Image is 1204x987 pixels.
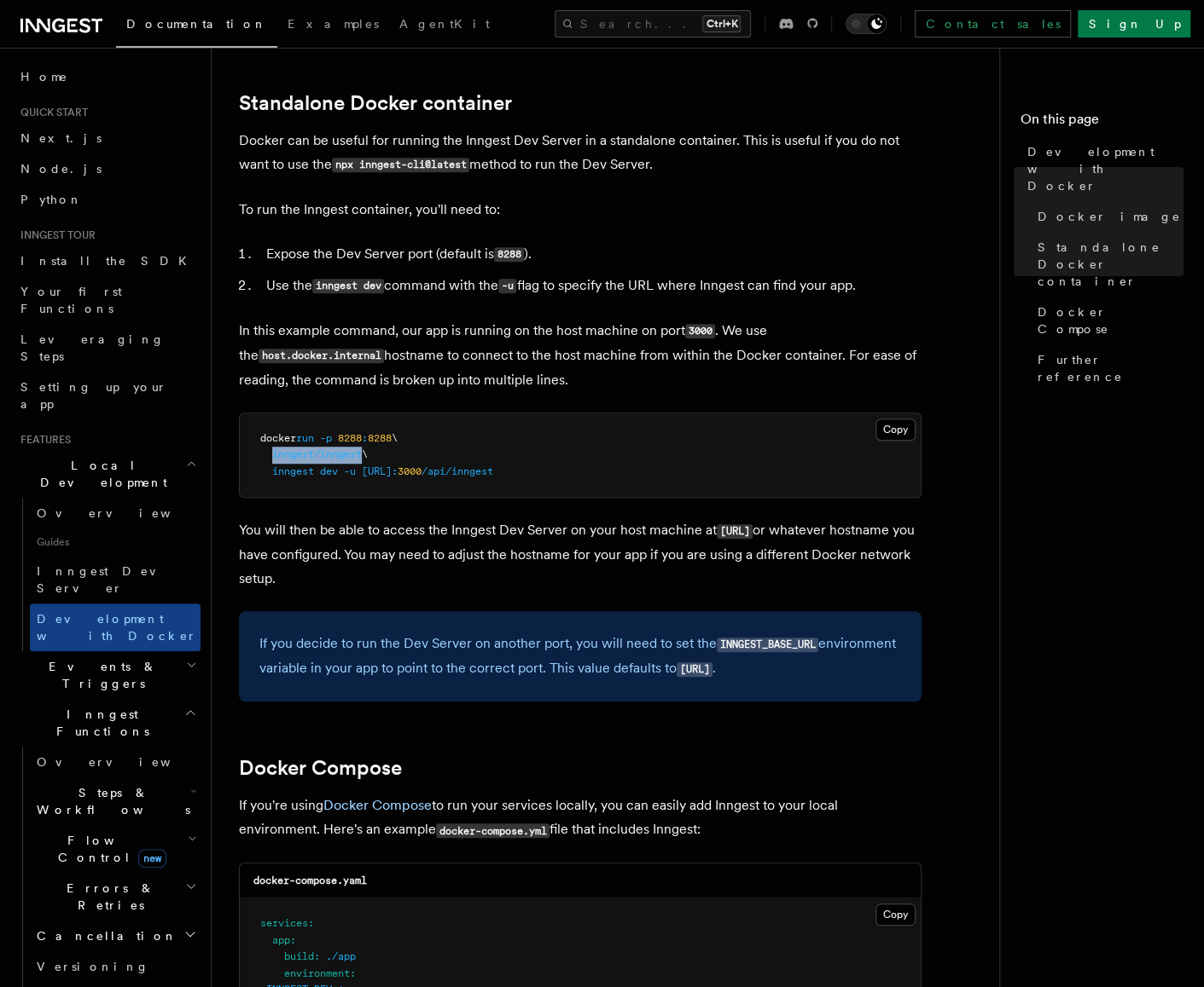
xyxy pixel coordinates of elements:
span: Install the SDK [20,254,197,268]
span: dev [320,465,338,477]
span: Node.js [20,162,102,176]
button: Inngest Functions [14,699,201,747]
button: Cancellation [30,921,201,951]
a: Examples [277,5,389,46]
span: Inngest Functions [14,706,184,740]
p: If you're using to run your services locally, you can easily add Inngest to your local environmen... [239,794,922,842]
li: Expose the Dev Server port (default is ). [261,242,922,267]
span: Overview [37,755,212,769]
a: Home [14,61,201,92]
span: Next.js [20,131,102,145]
span: -p [320,432,332,444]
code: host.docker.internal [259,349,384,363]
a: Node.js [14,153,201,184]
span: Python [20,193,83,206]
span: Development with Docker [1027,143,1184,194]
span: AgentKit [399,17,490,31]
p: You will then be able to access the Inngest Dev Server on your host machine at or whatever hostna... [239,518,922,591]
span: Features [14,433,71,447]
button: Steps & Workflows [30,777,201,825]
span: : [362,432,368,444]
span: Overview [37,506,212,520]
a: Docker Compose [239,756,402,780]
code: 8288 [494,247,524,262]
span: Errors & Retries [30,880,185,914]
span: app [272,934,290,946]
span: Your first Functions [20,285,122,315]
a: Versioning [30,951,201,982]
button: Events & Triggers [14,651,201,699]
span: Docker image [1038,208,1181,225]
a: Your first Functions [14,276,201,324]
code: [URL] [717,524,753,539]
span: Guides [30,528,201,556]
span: Events & Triggers [14,658,186,692]
span: Inngest Dev Server [37,564,183,595]
span: \ [362,448,368,460]
span: Docker Compose [1038,303,1184,338]
h4: On this page [1021,109,1184,136]
span: 8288 [338,432,362,444]
code: INNGEST_BASE_URL [717,638,818,652]
span: /api/inngest [422,465,493,477]
span: Local Development [14,457,186,491]
a: Contact sales [915,10,1071,38]
span: Development with Docker [37,612,197,643]
p: In this example command, our app is running on the host machine on port . We use the hostname to ... [239,319,922,392]
span: 8288 [368,432,392,444]
span: Quick start [14,106,88,119]
span: [URL]: [362,465,398,477]
button: Local Development [14,450,201,498]
button: Copy [875,418,916,441]
span: inngest/inngest [272,448,362,460]
span: run [296,432,314,444]
a: Development with Docker [30,603,201,651]
span: new [138,849,166,868]
p: To run the Inngest container, you'll need to: [239,198,922,222]
span: -u [344,465,356,477]
a: Inngest Dev Server [30,556,201,603]
button: Copy [875,903,916,926]
a: Python [14,184,201,215]
a: Documentation [116,5,277,48]
a: Standalone Docker container [1031,232,1184,297]
a: Further reference [1031,344,1184,392]
span: : [350,967,356,979]
button: Search...Ctrl+K [555,10,751,38]
span: Flow Control [30,832,188,866]
a: Development with Docker [1021,136,1184,201]
kbd: Ctrl+K [702,15,741,32]
span: Documentation [126,17,267,31]
span: environment [284,967,350,979]
a: Overview [30,498,201,528]
span: docker [260,432,296,444]
a: Docker Compose [323,797,432,813]
a: Next.js [14,123,201,153]
span: Cancellation [30,927,177,944]
button: Errors & Retries [30,873,201,921]
span: build [284,950,314,962]
p: If you decide to run the Dev Server on another port, you will need to set the environment variabl... [259,632,901,681]
span: Setting up your app [20,380,167,411]
span: Further reference [1038,351,1184,385]
span: : [290,934,296,946]
p: Docker can be useful for running the Inngest Dev Server in a standalone container. This is useful... [239,129,922,177]
span: : [314,950,320,962]
button: Toggle dark mode [846,14,887,34]
code: inngest dev [312,279,384,293]
a: Setting up your app [14,372,201,419]
a: Standalone Docker container [239,91,512,115]
code: npx inngest-cli@latest [332,158,469,172]
code: -u [498,279,516,293]
span: Inngest tour [14,228,96,242]
a: Leveraging Steps [14,324,201,372]
code: docker-compose.yaml [253,874,367,886]
span: : [308,917,314,929]
span: Standalone Docker container [1038,239,1184,290]
a: Install the SDK [14,245,201,276]
li: Use the command with the flag to specify the URL where Inngest can find your app. [261,274,922,298]
span: inngest [272,465,314,477]
span: \ [392,432,398,444]
span: services [260,917,308,929]
button: Flow Controlnew [30,825,201,873]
